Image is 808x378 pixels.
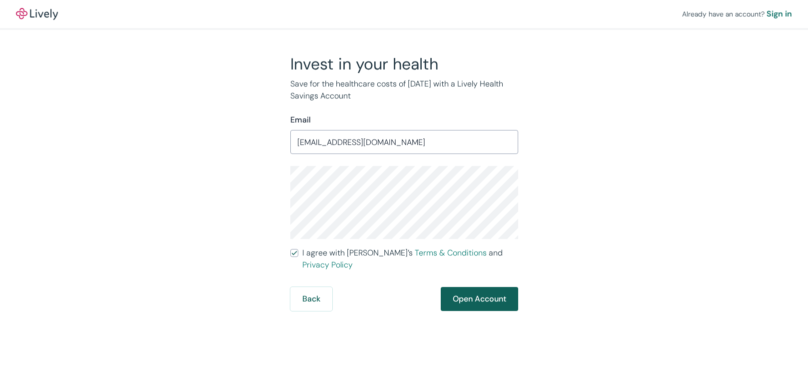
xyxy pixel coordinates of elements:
a: LivelyLively [16,8,58,20]
button: Back [290,287,332,311]
h2: Invest in your health [290,54,518,74]
label: Email [290,114,311,126]
p: Save for the healthcare costs of [DATE] with a Lively Health Savings Account [290,78,518,102]
a: Terms & Conditions [415,247,487,258]
img: Lively [16,8,58,20]
div: Already have an account? [682,8,792,20]
a: Sign in [767,8,792,20]
span: I agree with [PERSON_NAME]’s and [302,247,518,271]
a: Privacy Policy [302,259,353,270]
button: Open Account [441,287,518,311]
